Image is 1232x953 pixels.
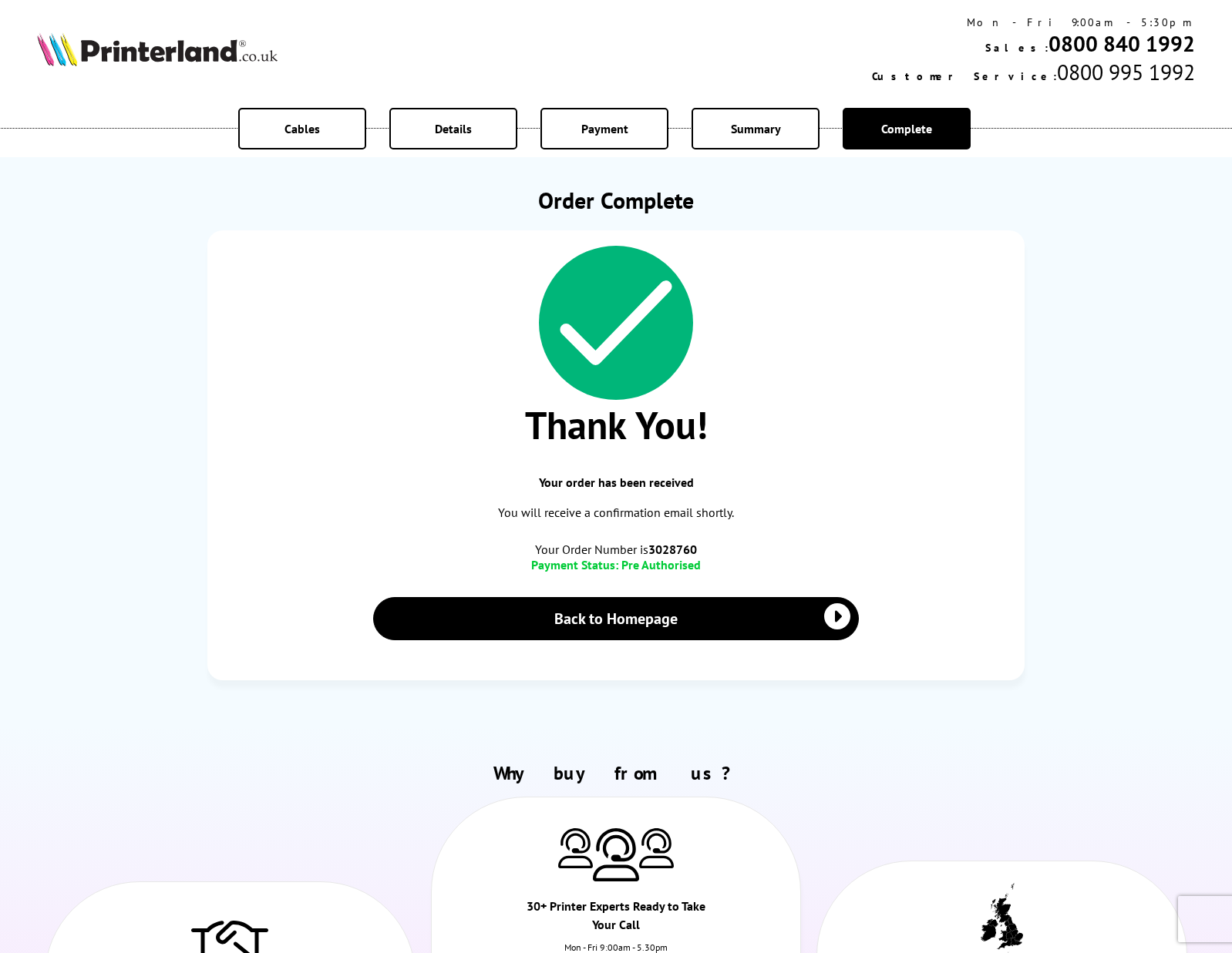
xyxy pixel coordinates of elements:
span: Payment Status: [531,557,618,572]
span: Complete [881,121,932,136]
b: 3028760 [648,542,697,557]
img: Printerland Logo [37,32,278,66]
img: Printer Experts [639,828,674,867]
div: Mon - Fri 9:00am - 5:30pm [872,15,1195,29]
span: Pre Authorised [621,557,701,572]
span: Thank You! [223,400,1009,450]
span: Details [435,121,472,136]
img: Printer Experts [593,828,639,881]
img: Printer Experts [558,828,593,867]
h2: Why buy from us? [37,761,1195,785]
span: Customer Service: [872,69,1057,83]
span: 0800 995 1992 [1057,58,1195,86]
div: 30+ Printer Experts Ready to Take Your Call [523,897,708,941]
span: Summary [731,121,781,136]
span: Cables [284,121,320,136]
span: Your Order Number is [223,542,1009,557]
h1: Order Complete [207,185,1025,215]
a: 0800 840 1992 [1049,29,1195,58]
span: Payment [581,121,628,136]
p: You will receive a confirmation email shortly. [223,502,1009,523]
span: Your order has been received [223,475,1009,490]
span: Sales: [985,41,1049,55]
a: Back to Homepage [373,597,859,640]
